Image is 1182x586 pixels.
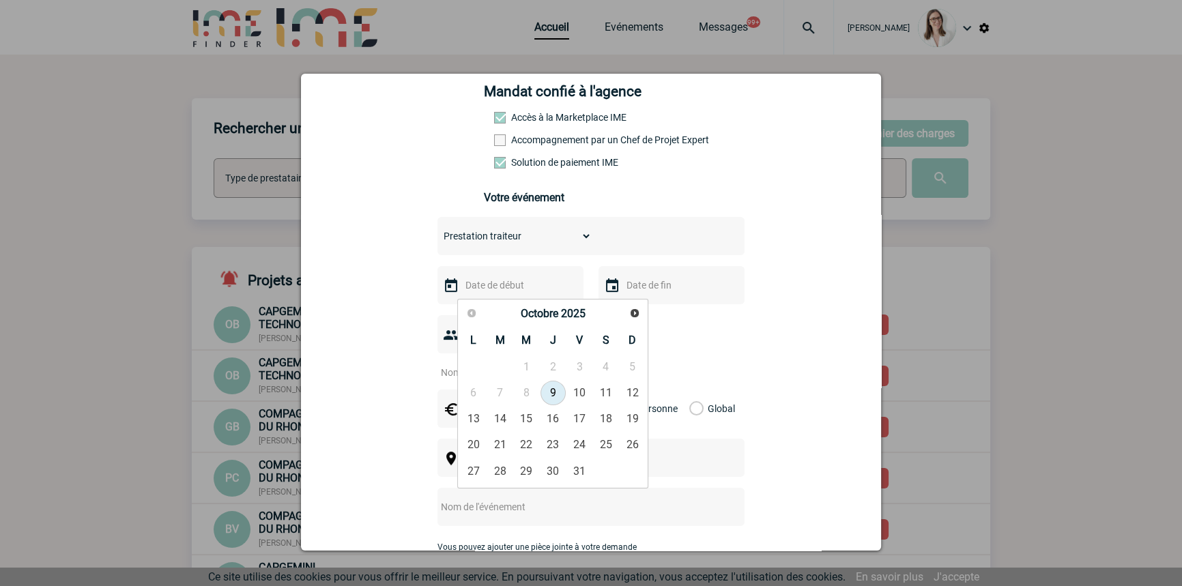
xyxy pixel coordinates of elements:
a: 9 [540,381,566,405]
span: Lundi [470,334,476,347]
span: Vendredi [576,334,583,347]
a: 13 [461,407,486,431]
a: 16 [540,407,566,431]
input: Date de début [462,276,556,294]
a: 31 [567,458,592,483]
a: 21 [487,433,513,457]
a: 24 [567,433,592,457]
a: 30 [540,458,566,483]
a: 10 [567,381,592,405]
label: Conformité aux process achat client, Prise en charge de la facturation, Mutualisation de plusieur... [494,157,554,168]
h4: Mandat confié à l'agence [484,83,642,100]
a: 27 [461,458,486,483]
input: Date de fin [623,276,717,294]
a: 25 [593,433,618,457]
a: 15 [514,407,539,431]
a: 28 [487,458,513,483]
p: Vous pouvez ajouter une pièce jointe à votre demande [437,542,745,552]
label: Global [689,390,698,428]
span: Mardi [495,334,505,347]
a: 20 [461,433,486,457]
a: 14 [487,407,513,431]
span: Dimanche [629,334,636,347]
h3: Votre événement [484,191,699,204]
a: 23 [540,433,566,457]
span: Octobre [521,307,558,320]
a: Suivant [624,303,644,323]
span: Jeudi [550,334,556,347]
a: 19 [620,407,645,431]
a: 18 [593,407,618,431]
a: 29 [514,458,539,483]
a: 26 [620,433,645,457]
a: 22 [514,433,539,457]
input: Nom de l'événement [437,498,708,516]
input: Nombre de participants [437,364,566,381]
span: Mercredi [521,334,531,347]
a: 17 [567,407,592,431]
span: Samedi [603,334,609,347]
a: 12 [620,381,645,405]
a: 11 [593,381,618,405]
span: Suivant [629,308,640,319]
label: Accès à la Marketplace IME [494,112,554,123]
span: 2025 [561,307,586,320]
label: Prestation payante [494,134,554,145]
